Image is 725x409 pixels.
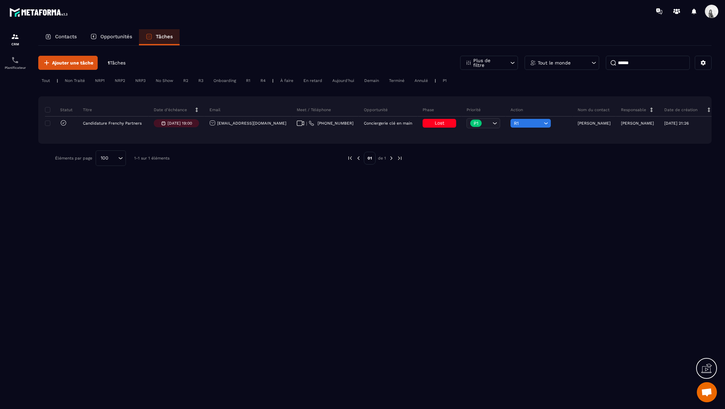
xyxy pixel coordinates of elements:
p: Phase [423,107,434,112]
a: schedulerschedulerPlanificateur [2,51,29,75]
p: [PERSON_NAME] [621,121,654,126]
span: Ajouter une tâche [52,59,93,66]
div: Demain [361,77,382,85]
a: Opportunités [84,29,139,45]
p: | [435,78,436,83]
span: | [306,121,307,126]
a: Contacts [38,29,84,45]
p: Tout le monde [538,60,571,65]
p: CRM [2,42,29,46]
div: En retard [300,77,326,85]
img: prev [347,155,353,161]
span: Tâches [110,60,126,65]
div: P1 [439,77,450,85]
div: Aujourd'hui [329,77,357,85]
img: next [388,155,394,161]
span: 100 [98,154,111,162]
p: de 1 [378,155,386,161]
img: logo [9,6,70,18]
p: [DATE] 19:00 [167,121,192,126]
p: Nom du contact [578,107,610,112]
div: Annulé [411,77,431,85]
p: Date de création [664,107,697,112]
p: [PERSON_NAME] [578,121,611,126]
p: Tâches [156,34,173,40]
button: Ajouter une tâche [38,56,98,70]
p: Titre [83,107,92,112]
div: Onboarding [210,77,239,85]
div: NRP2 [111,77,129,85]
img: prev [355,155,361,161]
p: 1-1 sur 1 éléments [134,156,170,161]
p: Date d’échéance [154,107,187,112]
div: À faire [277,77,297,85]
p: Plus de filtre [473,58,503,67]
div: Ouvrir le chat [697,382,717,402]
p: Planificateur [2,66,29,70]
div: R3 [195,77,207,85]
div: R1 [243,77,254,85]
p: Email [209,107,221,112]
p: Meet / Téléphone [297,107,331,112]
p: Action [511,107,523,112]
a: [PHONE_NUMBER] [309,121,353,126]
span: Lost [435,120,444,126]
div: Search for option [96,150,126,166]
p: Éléments par page [55,156,92,161]
p: | [272,78,274,83]
p: [DATE] 21:26 [664,121,689,126]
p: Statut [47,107,72,112]
div: NRP1 [92,77,108,85]
p: Conciergerie clé en main [364,121,412,126]
p: | [57,78,58,83]
div: Non Traité [61,77,88,85]
p: Responsable [621,107,646,112]
a: Tâches [139,29,180,45]
p: Opportunités [100,34,132,40]
a: formationformationCRM [2,28,29,51]
div: NRP3 [132,77,149,85]
p: Contacts [55,34,77,40]
img: next [397,155,403,161]
p: P1 [474,121,478,126]
p: Priorité [467,107,481,112]
img: formation [11,33,19,41]
div: R2 [180,77,192,85]
div: No Show [152,77,177,85]
p: Candidature Frenchy Partners [83,121,142,126]
img: scheduler [11,56,19,64]
p: 1 [108,60,126,66]
input: Search for option [111,154,116,162]
span: R1 [514,121,542,126]
div: Tout [38,77,53,85]
div: Terminé [386,77,408,85]
p: 01 [364,152,376,165]
div: R4 [257,77,269,85]
p: Opportunité [364,107,388,112]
